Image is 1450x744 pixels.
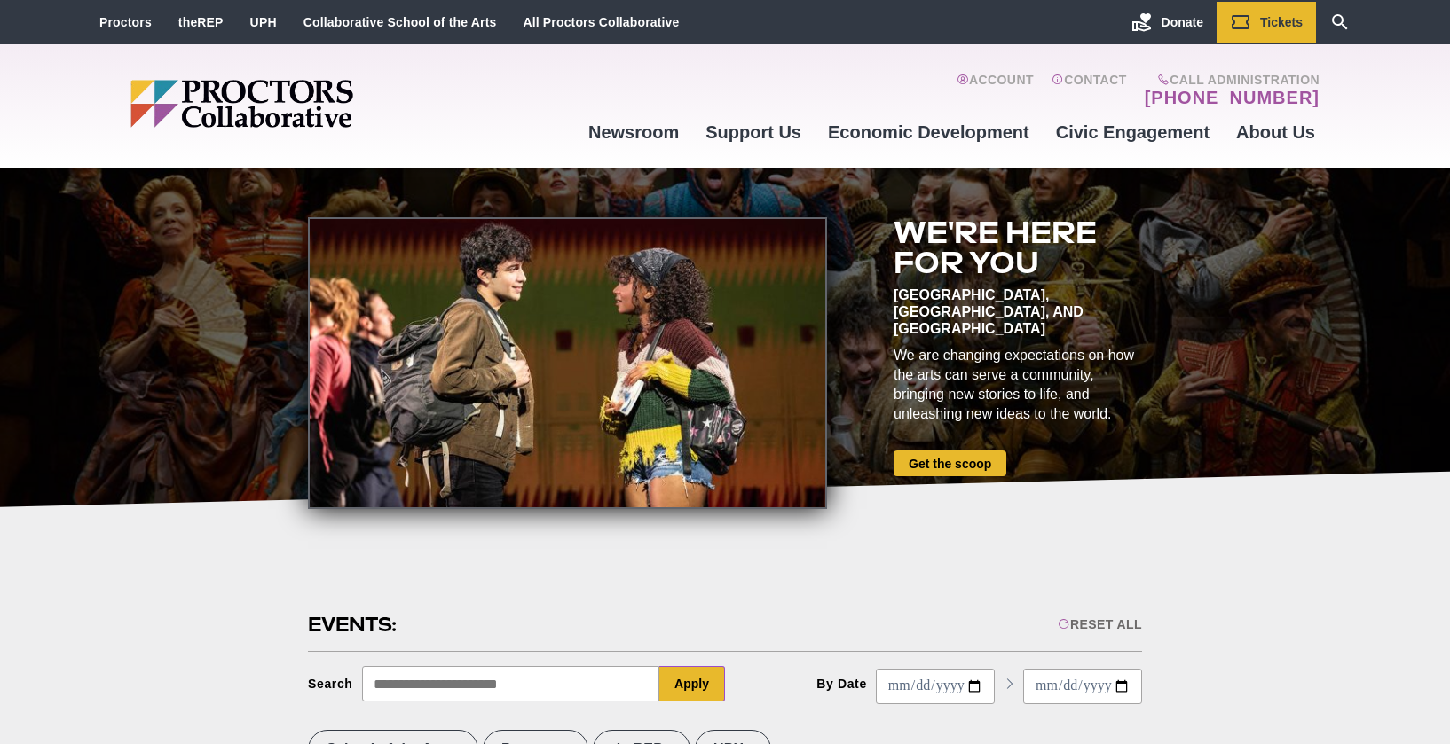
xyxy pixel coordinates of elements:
a: About Us [1223,108,1328,156]
span: Tickets [1260,15,1303,29]
a: Newsroom [575,108,692,156]
a: Economic Development [815,108,1043,156]
div: Reset All [1058,617,1142,631]
a: Proctors [99,15,152,29]
div: We are changing expectations on how the arts can serve a community, bringing new stories to life,... [894,346,1142,424]
div: [GEOGRAPHIC_DATA], [GEOGRAPHIC_DATA], and [GEOGRAPHIC_DATA] [894,286,1142,337]
a: theREP [178,15,224,29]
a: Tickets [1217,2,1316,43]
span: Donate [1162,15,1203,29]
a: Donate [1118,2,1217,43]
a: Account [957,73,1034,108]
a: Collaborative School of the Arts [303,15,497,29]
a: Get the scoop [894,450,1006,476]
span: Call Administration [1139,73,1320,87]
button: Apply [659,666,725,701]
a: UPH [250,15,277,29]
h2: Events: [308,611,399,638]
a: Civic Engagement [1043,108,1223,156]
div: By Date [816,677,867,691]
a: [PHONE_NUMBER] [1145,87,1320,108]
a: Support Us [692,108,815,156]
div: Search [308,677,353,691]
h2: We're here for you [894,217,1142,278]
a: Contact [1052,73,1127,108]
img: Proctors logo [130,80,490,128]
a: All Proctors Collaborative [523,15,679,29]
a: Search [1316,2,1364,43]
